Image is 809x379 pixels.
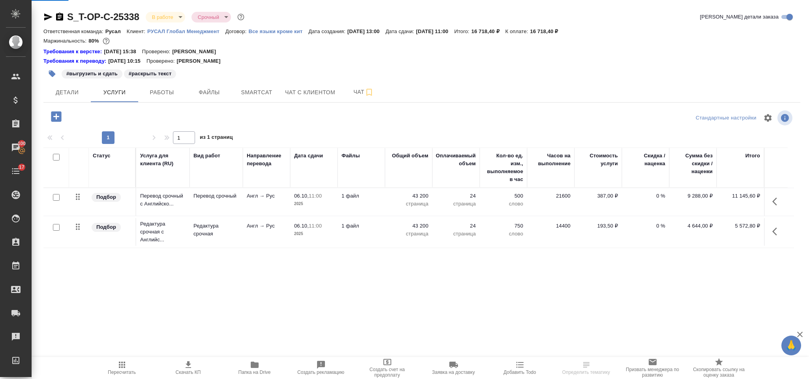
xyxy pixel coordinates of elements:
p: 11:00 [309,223,322,229]
a: Требования к верстке: [43,48,104,56]
p: 43 200 [389,222,428,230]
p: Перевод срочный с Английско... [140,192,186,208]
button: Скопировать ссылку для ЯМессенджера [43,12,53,22]
p: Клиент: [127,28,147,34]
p: [DATE] 13:00 [347,28,386,34]
button: Добавить тэг [43,65,61,82]
button: Показать кнопки [768,192,786,211]
div: Оплачиваемый объем [436,152,476,168]
p: [PERSON_NAME] [172,48,222,56]
div: Нажми, чтобы открыть папку с инструкцией [43,57,108,65]
p: Русал [105,28,127,34]
p: страница [389,200,428,208]
p: Итого: [454,28,471,34]
p: 2025 [294,230,334,238]
p: 2025 [294,200,334,208]
p: 11:00 [309,193,322,199]
p: [DATE] 11:00 [416,28,454,34]
span: [PERSON_NAME] детали заказа [700,13,779,21]
p: 16 718,40 ₽ [530,28,564,34]
div: Сумма без скидки / наценки [673,152,713,175]
span: Файлы [190,88,228,97]
p: 500 [484,192,523,200]
p: [PERSON_NAME] [176,57,226,65]
div: Вид работ [193,152,220,160]
p: #выгрузить и сдать [66,70,118,78]
a: 17 [2,161,30,181]
p: [DATE] 10:15 [108,57,146,65]
a: 100 [2,138,30,157]
p: страница [389,230,428,238]
svg: Подписаться [364,88,374,97]
div: В работе [146,12,185,22]
p: 1 файл [342,222,381,230]
p: Подбор [96,223,116,231]
p: страница [436,230,476,238]
button: Добавить услугу [45,108,67,125]
div: Итого [745,152,760,160]
p: Перевод срочный [193,192,239,200]
div: Общий объем [392,152,428,160]
span: выгрузить и сдать [61,70,123,77]
div: Стоимость услуги [578,152,618,168]
p: Дата сдачи: [385,28,416,34]
p: Редактура срочная [193,222,239,238]
p: К оплате: [505,28,530,34]
td: 21600 [527,188,574,216]
div: Скидка / наценка [626,152,665,168]
p: 1 файл [342,192,381,200]
p: Ответственная команда: [43,28,105,34]
span: 100 [13,140,31,147]
p: 24 [436,192,476,200]
p: 4 644,00 ₽ [673,222,713,230]
p: 24 [436,222,476,230]
span: Детали [48,88,86,97]
p: Проверено: [142,48,173,56]
button: Срочный [195,14,221,21]
span: Работы [143,88,181,97]
div: Статус [93,152,111,160]
div: Дата сдачи [294,152,323,160]
span: Smartcat [238,88,276,97]
p: Англ → Рус [247,192,286,200]
a: РУСАЛ Глобал Менеджмент [147,28,225,34]
button: Скопировать ссылку [55,12,64,22]
span: Услуги [96,88,133,97]
span: Чат [345,87,383,97]
button: В работе [150,14,176,21]
p: слово [484,200,523,208]
td: 14400 [527,218,574,246]
div: split button [694,112,758,124]
p: Дата создания: [308,28,347,34]
p: Англ → Рус [247,222,286,230]
div: В работе [191,12,231,22]
p: Проверено: [146,57,177,65]
p: 06.10, [294,193,309,199]
span: из 1 страниц [200,133,233,144]
span: Посмотреть информацию [777,110,794,125]
div: Услуга для клиента (RU) [140,152,186,168]
p: #раскрыть текст [129,70,172,78]
p: 11 145,60 ₽ [721,192,760,200]
p: 9 288,00 ₽ [673,192,713,200]
p: Маржинальность: [43,38,88,44]
span: Чат с клиентом [285,88,335,97]
a: S_T-OP-C-25338 [67,11,139,22]
button: Доп статусы указывают на важность/срочность заказа [236,12,246,22]
div: Направление перевода [247,152,286,168]
div: Кол-во ед. изм., выполняемое в час [484,152,523,183]
p: 387,00 ₽ [578,192,618,200]
p: 0 % [626,222,665,230]
p: 16 718,40 ₽ [471,28,505,34]
span: Настроить таблицу [758,108,777,127]
span: раскрыть текст [123,70,177,77]
div: Часов на выполнение [531,152,571,168]
p: 43 200 [389,192,428,200]
p: [DATE] 15:38 [104,48,142,56]
a: Все языки кроме кит [248,28,308,34]
button: 🙏 [781,336,801,355]
p: 193,50 ₽ [578,222,618,230]
p: 750 [484,222,523,230]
